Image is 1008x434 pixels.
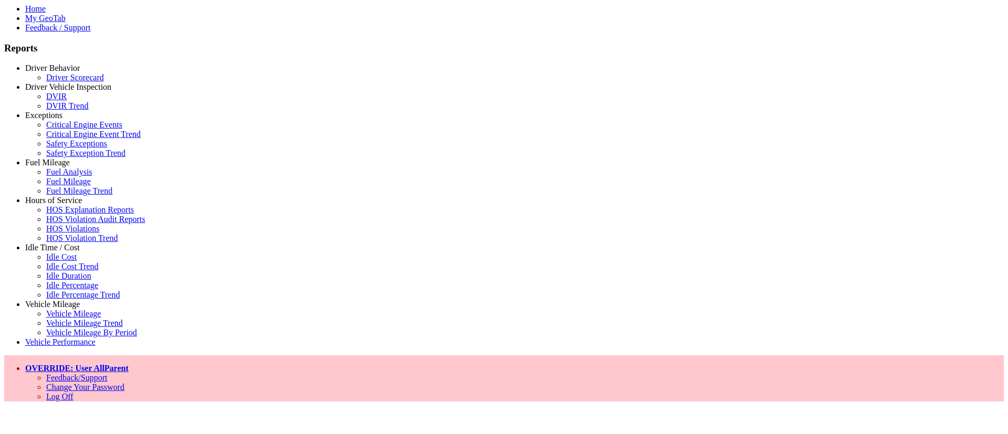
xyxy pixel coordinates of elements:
a: HOS Violations [46,224,99,233]
a: Vehicle Mileage Trend [46,319,123,327]
a: HOS Violation Audit Reports [46,215,145,224]
a: Idle Percentage Trend [46,290,120,299]
a: Safety Exceptions [46,139,107,148]
a: Idle Time / Cost [25,243,80,252]
a: Hours of Service [25,196,82,205]
a: Exceptions [25,111,62,120]
a: Idle Percentage [46,281,98,290]
a: Change Your Password [46,383,124,391]
a: Critical Engine Events [46,120,122,129]
a: Vehicle Mileage [46,309,101,318]
a: Vehicle Mileage [25,300,80,309]
a: HOS Explanation Reports [46,205,134,214]
a: DVIR [46,92,67,101]
a: My GeoTab [25,14,66,23]
a: Fuel Mileage [25,158,70,167]
a: Critical Engine Event Trend [46,130,141,139]
a: Driver Behavior [25,63,80,72]
h3: Reports [4,43,1004,54]
a: DVIR Trend [46,101,88,110]
a: Fuel Mileage [46,177,91,186]
a: Vehicle Performance [25,337,96,346]
a: Fuel Analysis [46,167,92,176]
a: Fuel Mileage Trend [46,186,112,195]
a: HOS Violation Trend [46,234,118,242]
a: OVERRIDE: User AllParent [25,364,129,373]
a: Home [25,4,46,13]
a: Log Off [46,392,73,401]
a: Feedback/Support [46,373,107,382]
a: Driver Scorecard [46,73,104,82]
a: Vehicle Mileage By Period [46,328,137,337]
a: Driver Vehicle Inspection [25,82,111,91]
a: Idle Duration [46,271,91,280]
a: Feedback / Support [25,23,90,32]
a: Safety Exception Trend [46,149,125,157]
a: Idle Cost [46,252,77,261]
a: Idle Cost Trend [46,262,99,271]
